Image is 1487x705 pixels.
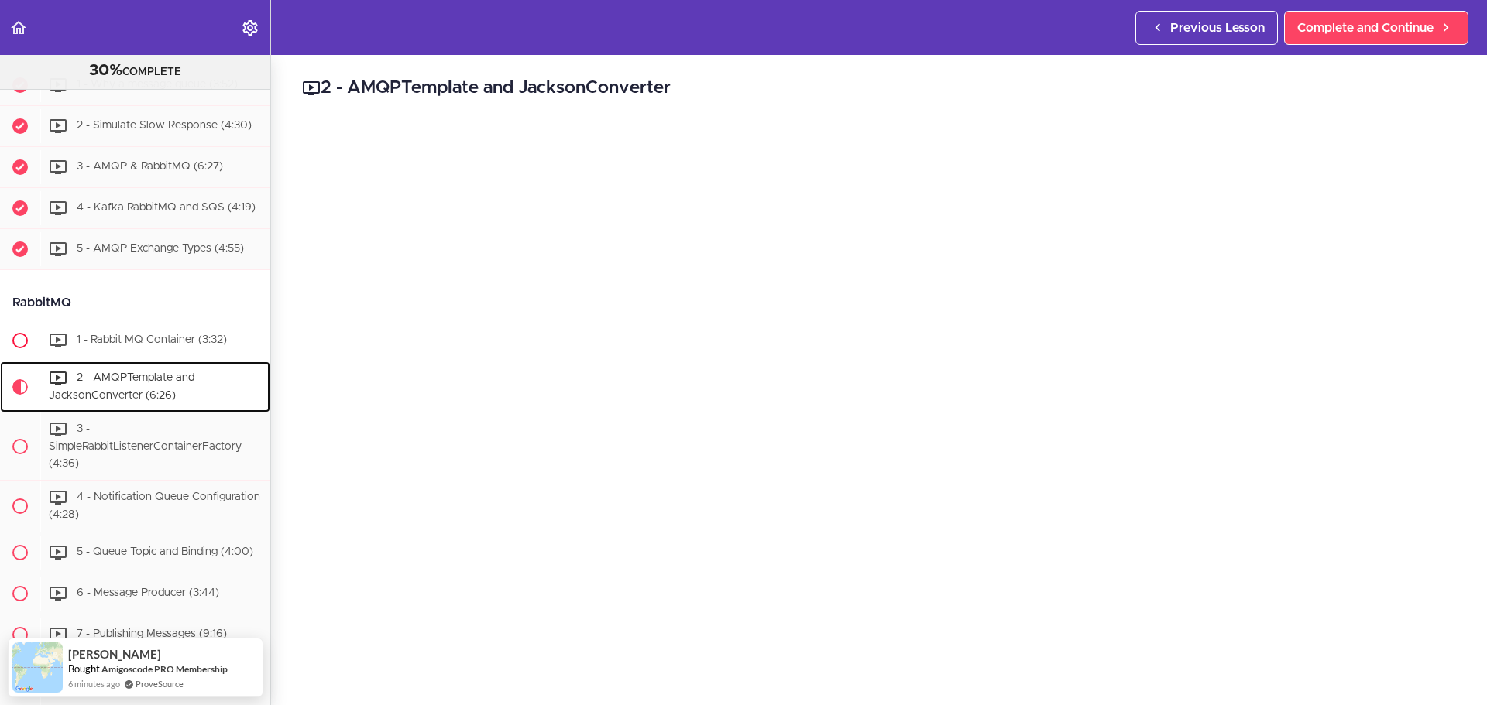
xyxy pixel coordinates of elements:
span: 4 - Notification Queue Configuration (4:28) [49,492,260,521]
span: 3 - SimpleRabbitListenerContainerFactory (4:36) [49,423,242,468]
span: [PERSON_NAME] [68,648,161,661]
svg: Settings Menu [241,19,259,37]
img: provesource social proof notification image [12,642,63,693]
span: 2 - Simulate Slow Response (4:30) [77,121,252,132]
a: Complete and Continue [1284,11,1468,45]
div: COMPLETE [19,61,251,81]
span: 1 - Rabbit MQ Container (3:32) [77,335,227,346]
a: Previous Lesson [1135,11,1278,45]
span: 3 - AMQP & RabbitMQ (6:27) [77,162,223,173]
span: Bought [68,662,100,675]
span: 30% [89,63,122,78]
span: Previous Lesson [1170,19,1265,37]
span: Complete and Continue [1297,19,1434,37]
span: 5 - AMQP Exchange Types (4:55) [77,244,244,255]
a: ProveSource [136,677,184,690]
span: 6 - Message Producer (3:44) [77,587,219,598]
a: Amigoscode PRO Membership [101,663,228,675]
svg: Back to course curriculum [9,19,28,37]
span: 7 - Publishing Messages (9:16) [77,628,227,639]
span: 2 - AMQPTemplate and JacksonConverter (6:26) [49,373,194,402]
span: 6 minutes ago [68,677,120,690]
span: 4 - Kafka RabbitMQ and SQS (4:19) [77,203,256,214]
h2: 2 - AMQPTemplate and JacksonConverter [302,75,1456,101]
span: 5 - Queue Topic and Binding (4:00) [77,546,253,557]
span: 1 - Why a message queue (3:52) [77,80,238,91]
